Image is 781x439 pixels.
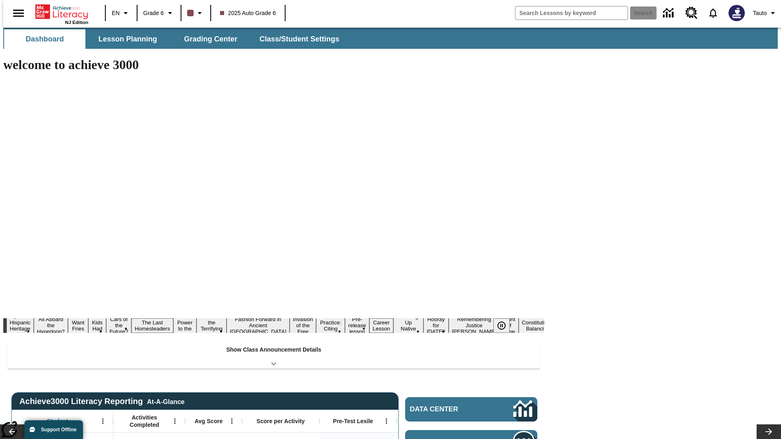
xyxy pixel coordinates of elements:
a: Resource Center, Will open in new tab [681,2,702,24]
div: Show Class Announcement Details [7,341,540,369]
button: Slide 1 ¡Viva Hispanic Heritage Month! [7,312,34,339]
button: Pause [493,318,510,333]
button: Slide 8 Attack of the Terrifying Tomatoes [196,312,227,339]
button: Class color is dark brown. Change class color [184,6,208,20]
span: Grade 6 [143,9,164,17]
button: Lesson Planning [87,29,168,49]
button: Slide 14 Cooking Up Native Traditions [393,312,423,339]
p: Show Class Announcement Details [226,346,321,354]
button: Grade: Grade 6, Select a grade [140,6,178,20]
button: Slide 15 Hooray for Constitution Day! [423,315,449,336]
button: Slide 9 Fashion Forward in Ancient Rome [227,315,290,336]
button: Slide 18 The Constitution's Balancing Act [519,312,558,339]
button: Slide 13 Career Lesson [369,318,393,333]
a: Data Center [405,397,537,422]
h1: welcome to achieve 3000 [3,57,544,72]
span: Achieve3000 Literacy Reporting [20,397,185,406]
button: Profile/Settings [750,6,781,20]
span: EN [112,9,120,17]
button: Open Menu [97,415,109,427]
button: Lesson carousel, Next [757,424,781,439]
span: Activities Completed [118,414,171,428]
img: Avatar [729,5,745,21]
button: Language: EN, Select a language [108,6,134,20]
span: Tauto [753,9,767,17]
span: Pre-Test Lexile [333,417,373,425]
button: Slide 11 Mixed Practice: Citing Evidence [316,312,345,339]
button: Open side menu [7,1,31,25]
span: Student [47,417,68,425]
span: NJ Edition [65,20,88,25]
input: search field [515,7,628,20]
button: Grading Center [170,29,251,49]
button: Open Menu [169,415,181,427]
span: Data Center [410,405,486,413]
button: Dashboard [4,29,85,49]
button: Slide 4 Dirty Jobs Kids Had To Do [88,306,106,345]
button: Slide 2 All Aboard the Hyperloop? [34,315,68,336]
button: Slide 12 Pre-release lesson [345,315,369,336]
a: Home [35,4,88,20]
button: Class/Student Settings [253,29,346,49]
button: Slide 3 Do You Want Fries With That? [68,306,88,345]
button: Slide 10 The Invasion of the Free CD [290,309,316,342]
div: At-A-Glance [147,397,184,406]
span: Avg Score [194,417,223,425]
button: Slide 16 Remembering Justice O'Connor [449,315,500,336]
button: Support Offline [24,420,83,439]
button: Open Menu [380,415,393,427]
div: SubNavbar [3,28,778,49]
div: Pause [493,318,518,333]
button: Select a new avatar [724,2,750,24]
button: Open Menu [226,415,238,427]
button: Slide 7 Solar Power to the People [173,312,197,339]
span: Support Offline [41,427,76,432]
a: Notifications [702,2,724,24]
div: SubNavbar [3,29,347,49]
a: Data Center [658,2,681,24]
button: Slide 6 The Last Homesteaders [131,318,173,333]
button: Slide 5 Cars of the Future? [106,315,131,336]
div: Home [35,3,88,25]
span: 2025 Auto Grade 6 [220,9,276,17]
span: Score per Activity [257,417,305,425]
